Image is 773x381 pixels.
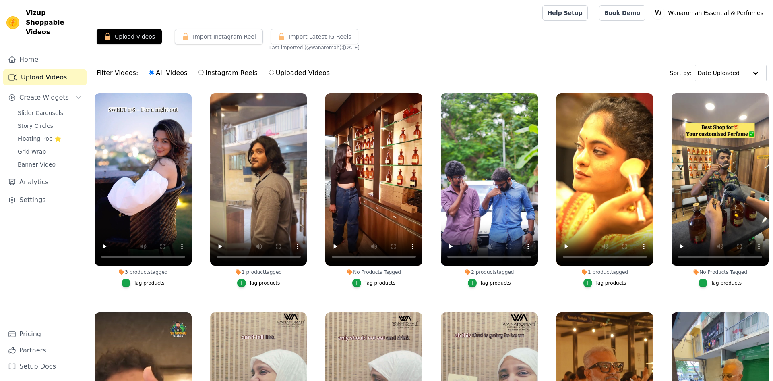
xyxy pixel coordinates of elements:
span: Slider Carousels [18,109,63,117]
button: Import Instagram Reel [175,29,263,44]
span: Create Widgets [19,93,69,102]
a: Settings [3,192,87,208]
button: Tag products [699,279,742,287]
div: Tag products [134,280,165,286]
a: Grid Wrap [13,146,87,157]
label: Instagram Reels [198,68,258,78]
a: Book Demo [599,5,645,21]
span: Last imported (@ wanaromah ): [DATE] [269,44,360,51]
button: W Wanaromah Essential & Perfumes [652,6,767,20]
button: Tag products [237,279,280,287]
div: 2 products tagged [441,269,538,275]
input: All Videos [149,70,154,75]
a: Upload Videos [3,69,87,85]
label: All Videos [149,68,188,78]
div: Tag products [480,280,511,286]
span: Banner Video [18,160,56,169]
div: 1 product tagged [556,269,653,275]
div: No Products Tagged [672,269,769,275]
a: Home [3,52,87,68]
button: Tag products [352,279,395,287]
div: Tag products [595,280,626,286]
input: Instagram Reels [198,70,204,75]
button: Upload Videos [97,29,162,44]
a: Slider Carousels [13,107,87,119]
a: Help Setup [542,5,588,21]
span: Grid Wrap [18,148,46,156]
a: Partners [3,342,87,358]
span: Import Latest IG Reels [289,33,351,41]
div: Sort by: [670,65,767,81]
a: Pricing [3,326,87,342]
a: Floating-Pop ⭐ [13,133,87,144]
img: Vizup [6,16,19,29]
a: Story Circles [13,120,87,131]
a: Analytics [3,174,87,190]
span: Floating-Pop ⭐ [18,135,61,143]
input: Uploaded Videos [269,70,274,75]
span: Story Circles [18,122,53,130]
div: Tag products [249,280,280,286]
div: Tag products [711,280,742,286]
span: Vizup Shoppable Videos [26,8,83,37]
a: Setup Docs [3,358,87,375]
button: Tag products [468,279,511,287]
div: Filter Videos: [97,64,334,82]
label: Uploaded Videos [269,68,330,78]
a: Banner Video [13,159,87,170]
p: Wanaromah Essential & Perfumes [665,6,767,20]
div: 3 products tagged [95,269,192,275]
button: Import Latest IG Reels [271,29,358,44]
text: W [655,9,662,17]
button: Tag products [122,279,165,287]
button: Tag products [583,279,626,287]
button: Create Widgets [3,90,87,106]
div: No Products Tagged [325,269,422,275]
div: 1 product tagged [210,269,307,275]
div: Tag products [364,280,395,286]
